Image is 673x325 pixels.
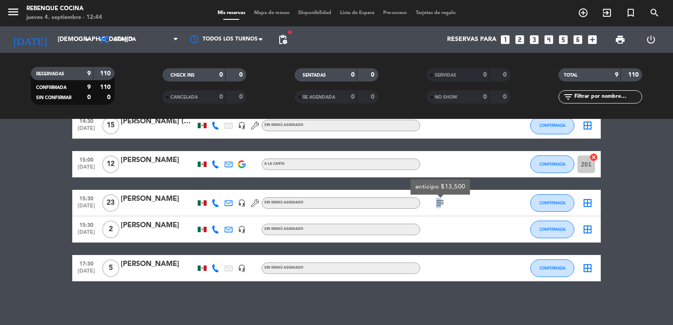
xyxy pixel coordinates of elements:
[435,95,457,100] span: NO SHOW
[102,155,119,173] span: 12
[602,7,612,18] i: exit_to_app
[582,198,593,208] i: border_all
[573,92,642,102] input: Filtrar por nombre...
[170,73,195,78] span: CHECK INS
[75,258,97,268] span: 17:30
[415,182,466,192] div: anticipo $13,500
[238,160,246,168] img: google-logo.png
[238,122,246,129] i: headset_mic
[75,154,97,164] span: 15:00
[239,94,244,100] strong: 0
[294,11,336,15] span: Disponibilidad
[75,126,97,136] span: [DATE]
[540,162,566,166] span: CONFIRMADA
[587,34,598,45] i: add_box
[619,5,643,20] span: Reserva especial
[435,198,445,208] i: subject
[114,37,136,43] span: Comida
[264,201,303,204] span: Sin menú asignado
[170,95,198,100] span: CANCELADA
[82,34,92,45] i: arrow_drop_down
[643,5,666,20] span: BUSCAR
[100,70,112,77] strong: 110
[26,4,102,13] div: Rebenque Cocina
[649,7,660,18] i: search
[530,117,574,134] button: CONFIRMADA
[303,73,326,78] span: SENTADAS
[615,34,625,45] span: print
[529,34,540,45] i: looks_3
[7,5,20,18] i: menu
[121,116,196,127] div: [PERSON_NAME] (Origen Eventos)
[564,73,577,78] span: TOTAL
[351,72,355,78] strong: 0
[102,117,119,134] span: 15
[589,153,598,162] i: cancel
[503,94,508,100] strong: 0
[87,70,91,77] strong: 9
[264,123,303,127] span: Sin menú asignado
[264,227,303,231] span: Sin menú asignado
[646,34,656,45] i: power_settings_new
[483,94,487,100] strong: 0
[75,219,97,229] span: 15:30
[582,120,593,131] i: border_all
[26,13,102,22] div: jueves 4. septiembre - 12:44
[530,221,574,238] button: CONFIRMADA
[238,264,246,272] i: headset_mic
[75,268,97,278] span: [DATE]
[238,199,246,207] i: headset_mic
[87,84,91,90] strong: 9
[238,225,246,233] i: headset_mic
[239,72,244,78] strong: 0
[636,26,666,53] div: LOG OUT
[543,34,555,45] i: looks_4
[75,115,97,126] span: 14:30
[572,34,584,45] i: looks_6
[371,94,376,100] strong: 0
[36,96,71,100] span: SIN CONFIRMAR
[7,5,20,22] button: menu
[563,92,573,102] i: filter_list
[107,94,112,100] strong: 0
[121,155,196,166] div: [PERSON_NAME]
[7,30,53,49] i: [DATE]
[447,36,496,43] span: Reservas para
[625,7,636,18] i: turned_in_not
[219,94,223,100] strong: 0
[615,72,618,78] strong: 9
[628,72,640,78] strong: 110
[351,94,355,100] strong: 0
[36,72,64,76] span: RESERVADAS
[75,164,97,174] span: [DATE]
[435,73,456,78] span: SERVIDAS
[371,72,376,78] strong: 0
[36,85,67,90] span: CONFIRMADA
[530,259,574,277] button: CONFIRMADA
[264,266,303,270] span: Sin menú asignado
[530,155,574,173] button: CONFIRMADA
[121,193,196,205] div: [PERSON_NAME]
[336,11,379,15] span: Lista de Espera
[75,203,97,213] span: [DATE]
[121,220,196,231] div: [PERSON_NAME]
[578,7,588,18] i: add_circle_outline
[558,34,569,45] i: looks_5
[540,123,566,128] span: CONFIRMADA
[540,200,566,205] span: CONFIRMADA
[287,30,292,35] span: fiber_manual_record
[530,194,574,212] button: CONFIRMADA
[582,224,593,235] i: border_all
[540,266,566,270] span: CONFIRMADA
[411,11,460,15] span: Tarjetas de regalo
[121,259,196,270] div: [PERSON_NAME]
[379,11,411,15] span: Pre-acceso
[219,72,223,78] strong: 0
[303,95,335,100] span: RE AGENDADA
[571,5,595,20] span: RESERVAR MESA
[499,34,511,45] i: looks_one
[87,94,91,100] strong: 0
[582,263,593,273] i: border_all
[595,5,619,20] span: WALK IN
[503,72,508,78] strong: 0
